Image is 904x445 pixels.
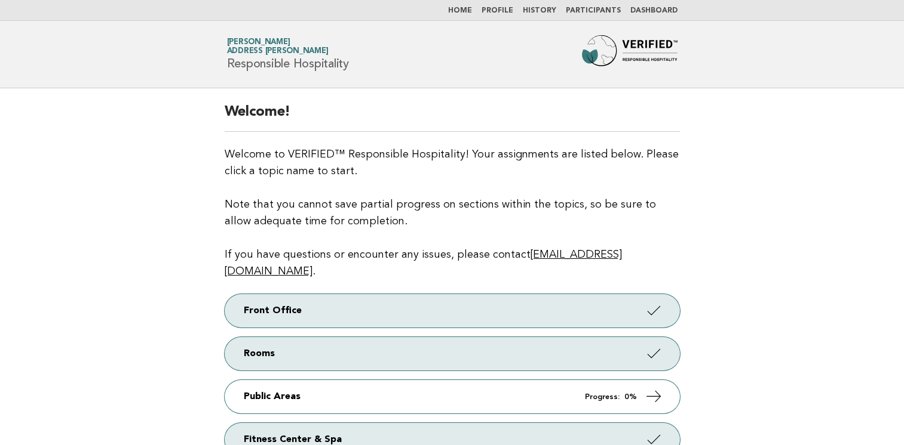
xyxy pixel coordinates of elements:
[585,393,620,401] em: Progress:
[227,39,349,70] h1: Responsible Hospitality
[227,48,329,55] span: Address [PERSON_NAME]
[523,7,556,14] a: History
[566,7,621,14] a: Participants
[582,35,678,73] img: Forbes Travel Guide
[225,337,680,370] a: Rooms
[225,380,680,413] a: Public Areas Progress: 0%
[630,7,678,14] a: Dashboard
[624,393,637,401] strong: 0%
[225,146,680,280] p: Welcome to VERIFIED™ Responsible Hospitality! Your assignments are listed below. Please click a t...
[482,7,513,14] a: Profile
[225,103,680,132] h2: Welcome!
[448,7,472,14] a: Home
[225,294,680,327] a: Front Office
[227,38,329,55] a: [PERSON_NAME]Address [PERSON_NAME]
